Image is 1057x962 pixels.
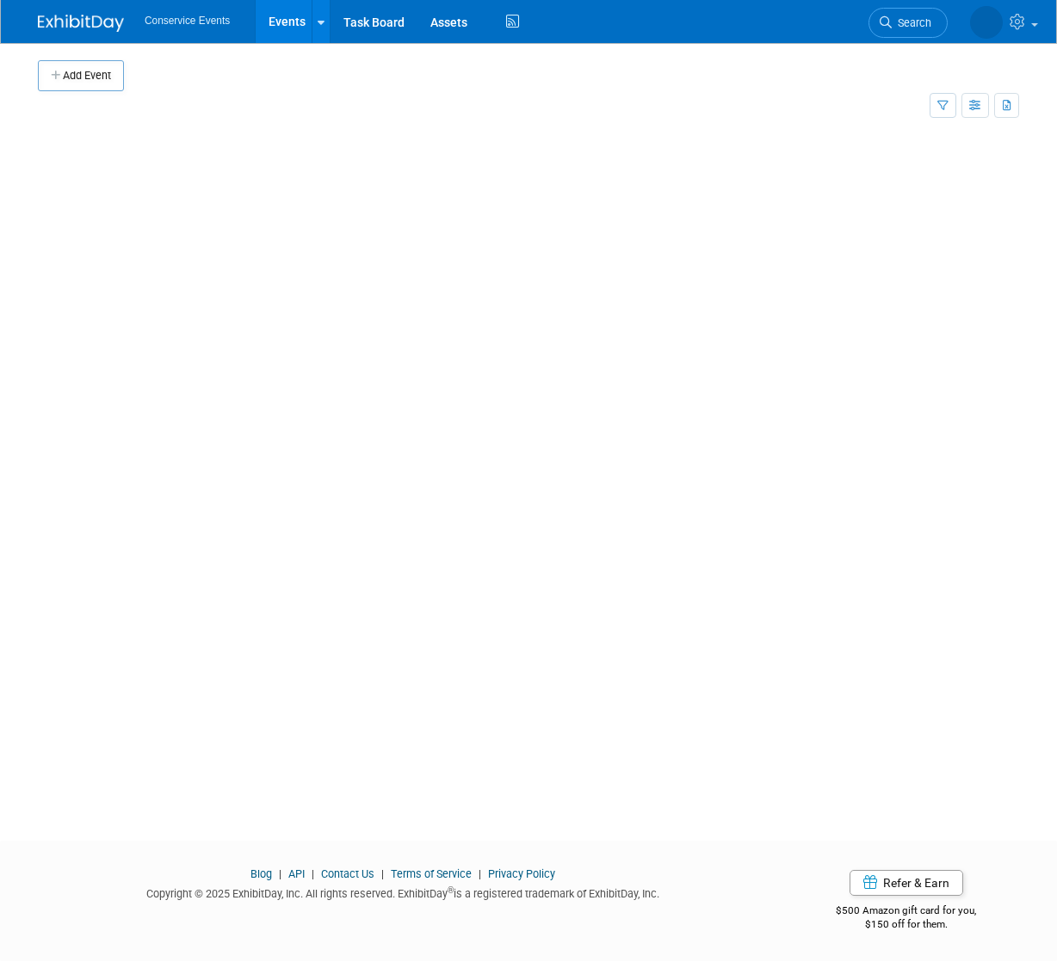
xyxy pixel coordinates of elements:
[38,60,124,91] button: Add Event
[250,867,272,880] a: Blog
[892,16,931,29] span: Search
[288,867,305,880] a: API
[488,867,555,880] a: Privacy Policy
[275,867,286,880] span: |
[794,892,1020,932] div: $500 Amazon gift card for you,
[794,917,1020,932] div: $150 off for them.
[321,867,374,880] a: Contact Us
[970,6,1003,39] img: Amiee Griffey
[868,8,948,38] a: Search
[38,882,768,902] div: Copyright © 2025 ExhibitDay, Inc. All rights reserved. ExhibitDay is a registered trademark of Ex...
[448,885,454,895] sup: ®
[474,867,485,880] span: |
[850,870,963,896] a: Refer & Earn
[377,867,388,880] span: |
[307,867,318,880] span: |
[391,867,472,880] a: Terms of Service
[145,15,230,27] span: Conservice Events
[38,15,124,32] img: ExhibitDay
